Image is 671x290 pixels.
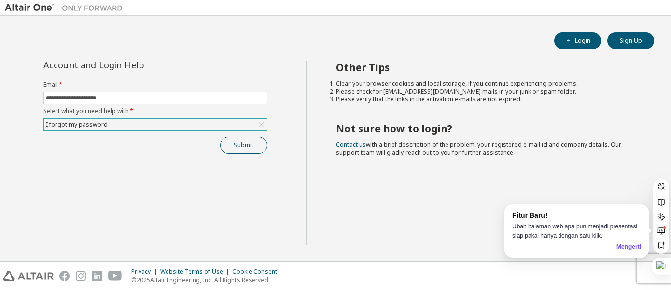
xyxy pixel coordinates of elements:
img: youtube.svg [108,271,122,281]
div: Website Terms of Use [160,268,232,276]
img: linkedin.svg [92,271,102,281]
h2: Not sure how to login? [336,122,637,135]
h2: Other Tips [336,61,637,74]
div: Cookie Consent [232,268,283,276]
label: Email [43,81,267,89]
img: Altair One [5,3,128,13]
button: Sign Up [607,32,654,49]
li: Please verify that the links in the activation e-mails are not expired. [336,96,637,103]
div: Privacy [131,268,160,276]
div: I forgot my password [44,119,109,130]
p: © 2025 Altair Engineering, Inc. All Rights Reserved. [131,276,283,284]
button: Login [554,32,601,49]
label: Select what you need help with [43,107,267,115]
button: Submit [220,137,267,154]
span: with a brief description of the problem, your registered e-mail id and company details. Our suppo... [336,140,621,157]
li: Clear your browser cookies and local storage, if you continue experiencing problems. [336,80,637,88]
img: instagram.svg [76,271,86,281]
img: altair_logo.svg [3,271,54,281]
div: I forgot my password [44,119,267,130]
div: Account and Login Help [43,61,223,69]
img: facebook.svg [59,271,70,281]
li: Please check for [EMAIL_ADDRESS][DOMAIN_NAME] mails in your junk or spam folder. [336,88,637,96]
a: Contact us [336,140,366,149]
